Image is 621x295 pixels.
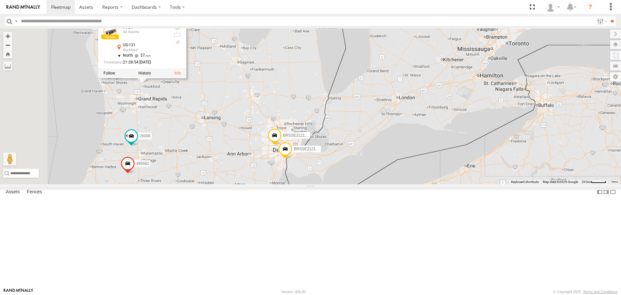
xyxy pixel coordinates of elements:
[3,32,12,40] button: Zoom in
[543,180,578,184] span: Map data ©2025 Google
[14,17,19,26] label: Search Query
[6,5,40,9] img: rand-logo.svg
[603,187,609,197] label: Dock Summary Table to the Right
[103,61,168,65] div: Date/time of location update
[174,71,181,76] a: View Asset Details
[610,187,616,197] label: Hide Summary Table
[582,180,591,184] span: 20 km
[511,180,539,184] button: Keyboard shortcuts
[4,289,33,295] a: Visit our Website
[123,48,168,52] div: Rockford
[103,25,116,38] a: View Asset Details
[173,32,181,38] div: No battery health information received from this device.
[583,290,617,294] a: Terms and Conditions
[281,290,306,294] div: Version: 306.00
[585,2,595,12] i: ?
[3,188,23,197] label: Assets
[3,40,12,50] button: Zoom out
[138,71,151,76] label: View Asset History
[580,180,608,184] button: Map Scale: 20 km per 43 pixels
[123,53,133,58] span: North
[24,188,45,197] label: Fences
[553,290,617,294] div: © Copyright 2025 -
[543,2,562,12] div: Jon Shurlow
[133,53,151,58] span: 57
[3,50,12,58] button: Zoom Home
[136,161,149,166] span: 485682
[3,62,12,71] label: Measure
[123,43,168,48] div: US-131
[611,180,618,183] a: Terms (opens in new tab)
[103,71,115,76] label: Realtime tracking of Asset
[283,133,326,138] span: BRSSE21210918156012
[123,30,168,34] div: All Assets
[3,153,16,165] button: Drag Pegman onto the map to open Street View
[596,187,603,197] label: Dock Summary Table to the Left
[140,134,150,138] span: 26006
[294,147,337,151] span: BRSSE21212519007632
[173,39,181,44] div: Last Event GSM Signal Strength
[610,72,621,81] label: Map Settings
[594,17,608,26] label: Search Filter Options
